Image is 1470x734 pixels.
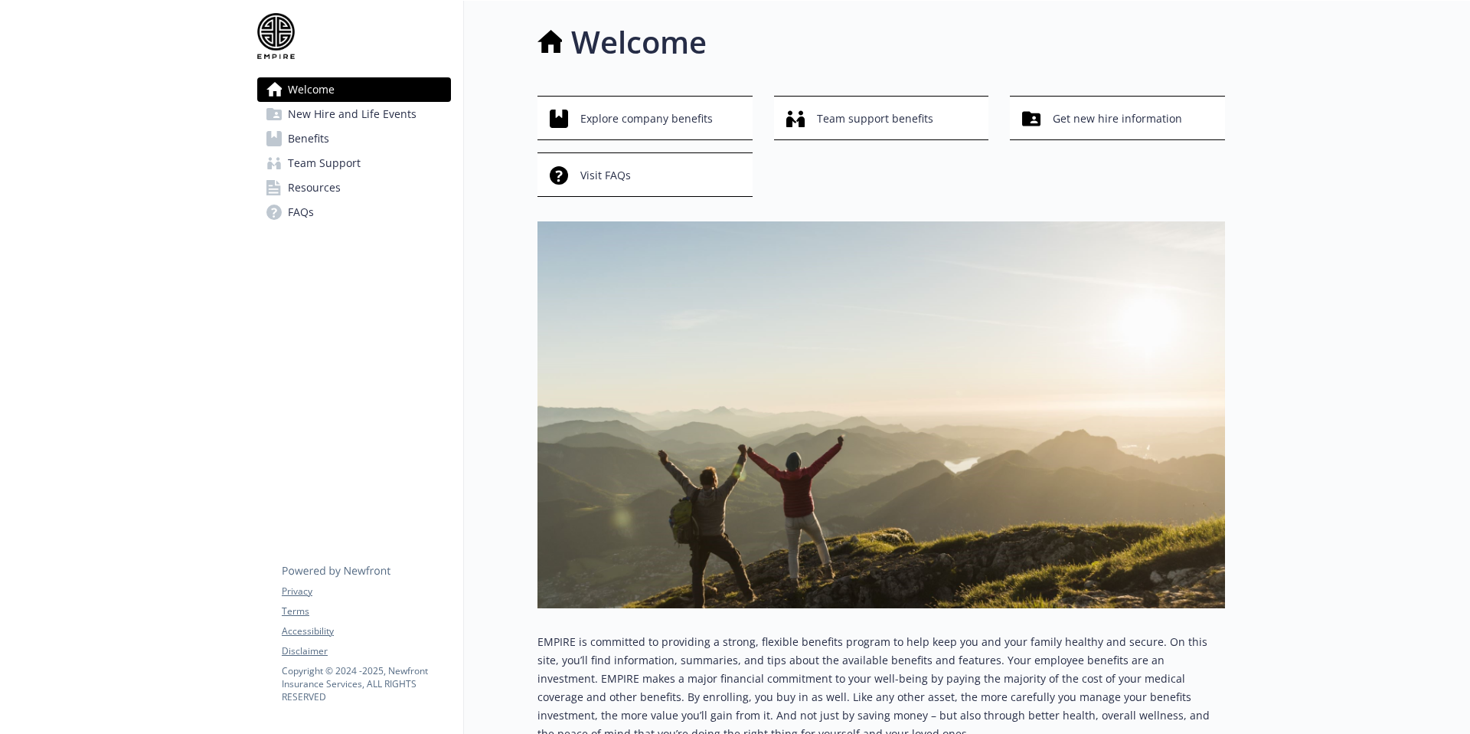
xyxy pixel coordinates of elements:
span: Benefits [288,126,329,151]
h1: Welcome [571,19,707,65]
a: Disclaimer [282,644,450,658]
span: FAQs [288,200,314,224]
a: New Hire and Life Events [257,102,451,126]
span: Get new hire information [1053,104,1182,133]
p: Copyright © 2024 - 2025 , Newfront Insurance Services, ALL RIGHTS RESERVED [282,664,450,703]
span: Visit FAQs [580,161,631,190]
a: Privacy [282,585,450,598]
a: Team Support [257,151,451,175]
button: Explore company benefits [537,96,753,140]
span: Team Support [288,151,361,175]
a: Welcome [257,77,451,102]
span: New Hire and Life Events [288,102,416,126]
button: Get new hire information [1010,96,1225,140]
span: Welcome [288,77,335,102]
a: Resources [257,175,451,200]
span: Explore company benefits [580,104,713,133]
a: Terms [282,605,450,618]
a: FAQs [257,200,451,224]
span: Team support benefits [817,104,933,133]
button: Team support benefits [774,96,989,140]
img: overview page banner [537,221,1225,608]
span: Resources [288,175,341,200]
button: Visit FAQs [537,152,753,197]
a: Accessibility [282,624,450,638]
a: Benefits [257,126,451,151]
